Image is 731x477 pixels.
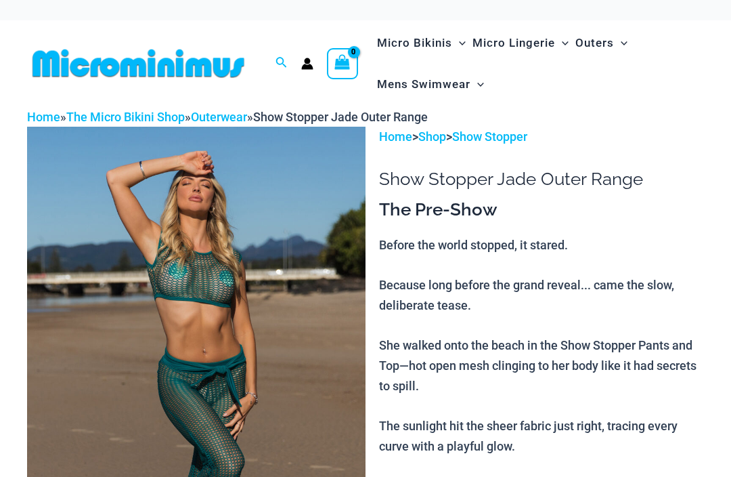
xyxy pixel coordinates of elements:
[377,67,470,102] span: Mens Swimwear
[275,55,288,72] a: Search icon link
[452,129,527,144] a: Show Stopper
[27,110,428,124] span: » » »
[372,20,704,107] nav: Site Navigation
[469,22,572,64] a: Micro LingerieMenu ToggleMenu Toggle
[253,110,428,124] span: Show Stopper Jade Outer Range
[575,26,614,60] span: Outers
[555,26,569,60] span: Menu Toggle
[374,22,469,64] a: Micro BikinisMenu ToggleMenu Toggle
[327,48,358,79] a: View Shopping Cart, empty
[572,22,631,64] a: OutersMenu ToggleMenu Toggle
[452,26,466,60] span: Menu Toggle
[27,110,60,124] a: Home
[66,110,185,124] a: The Micro Bikini Shop
[472,26,555,60] span: Micro Lingerie
[614,26,627,60] span: Menu Toggle
[27,48,250,79] img: MM SHOP LOGO FLAT
[379,199,704,222] h3: The Pre-Show
[379,169,704,190] h1: Show Stopper Jade Outer Range
[470,67,484,102] span: Menu Toggle
[301,58,313,70] a: Account icon link
[418,129,446,144] a: Shop
[374,64,487,105] a: Mens SwimwearMenu ToggleMenu Toggle
[191,110,247,124] a: Outerwear
[379,129,412,144] a: Home
[377,26,452,60] span: Micro Bikinis
[379,127,704,147] p: > >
